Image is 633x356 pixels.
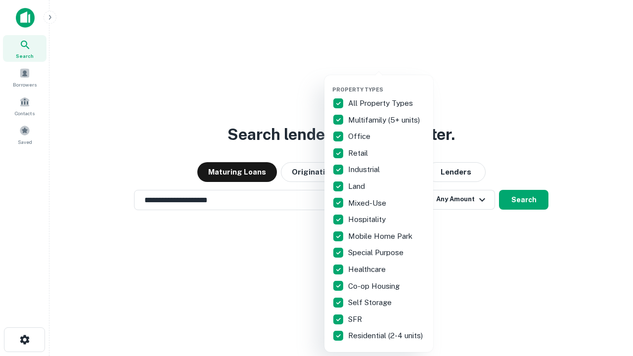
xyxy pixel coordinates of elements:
p: Multifamily (5+ units) [348,114,422,126]
p: Mobile Home Park [348,230,414,242]
p: Healthcare [348,264,388,275]
p: All Property Types [348,97,415,109]
p: Co-op Housing [348,280,402,292]
p: Self Storage [348,297,394,309]
p: Retail [348,147,370,159]
p: Office [348,131,372,142]
iframe: Chat Widget [584,277,633,324]
span: Property Types [332,87,383,92]
p: Mixed-Use [348,197,388,209]
p: Residential (2-4 units) [348,330,425,342]
p: Industrial [348,164,382,176]
p: Hospitality [348,214,388,225]
p: Land [348,180,367,192]
p: SFR [348,313,364,325]
p: Special Purpose [348,247,406,259]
